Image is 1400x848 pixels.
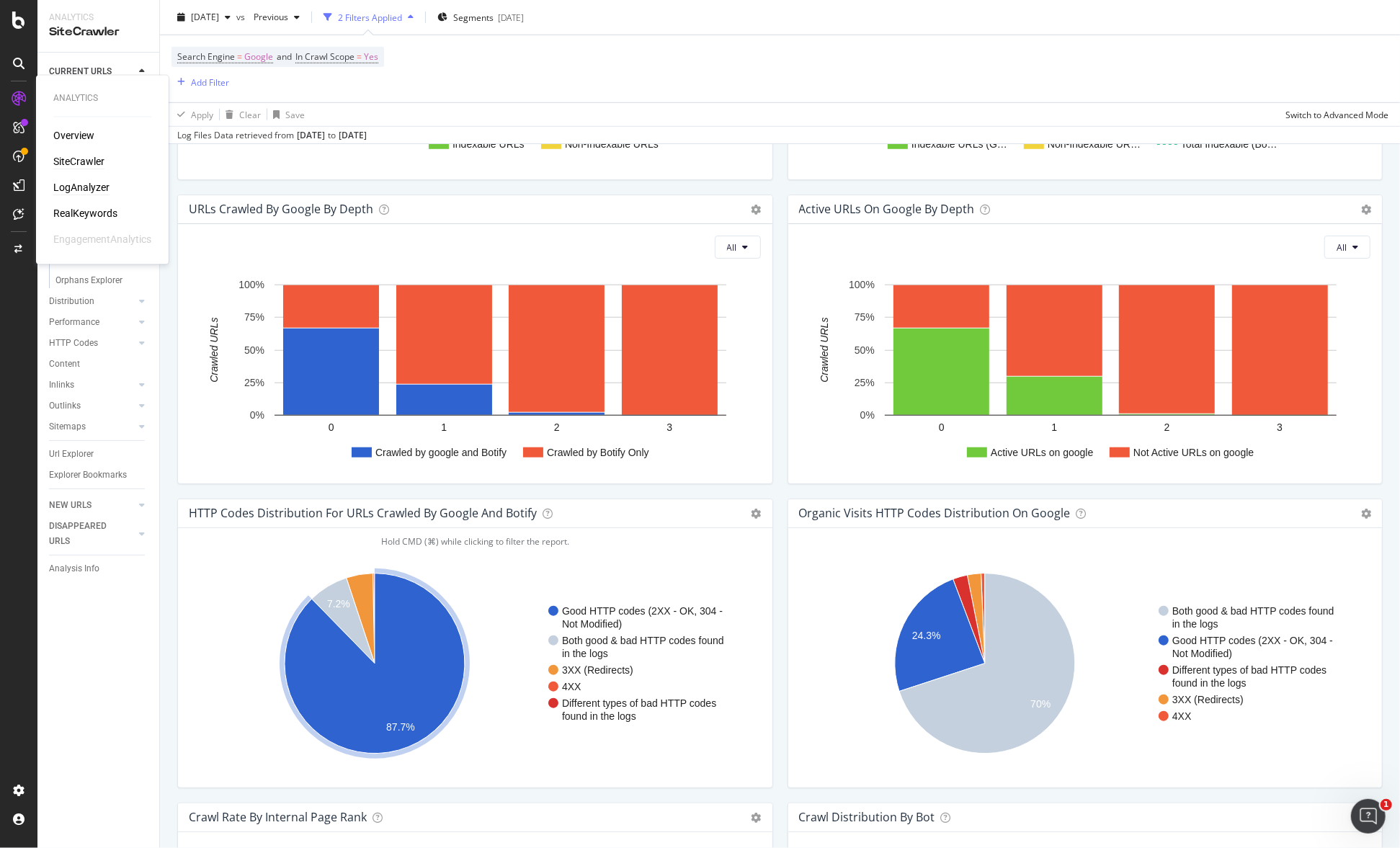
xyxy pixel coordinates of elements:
span: vs [236,11,248,23]
div: Add Filter [191,76,229,88]
div: Save [285,108,305,120]
div: Inlinks [49,378,74,393]
text: 0% [860,410,874,421]
div: Analytics [53,92,151,104]
text: 0 [329,421,334,433]
text: 100% [849,280,875,291]
text: Not Active URLs on google [1133,447,1254,458]
a: Performance [49,315,135,330]
div: 2 Filters Applied [338,11,402,23]
div: A chart. [190,270,754,472]
text: Different types of bad HTTP codes [562,697,716,709]
text: 70% [1030,698,1051,710]
text: 3 [1277,421,1283,433]
div: Switch to Advanced Mode [1285,108,1388,120]
button: Segments[DATE] [432,6,530,29]
svg: A chart. [800,551,1365,776]
text: 2 [1164,421,1169,433]
span: All [727,241,737,254]
text: 0 [938,421,944,433]
i: Options [752,509,762,519]
text: Indexable URLs (G… [911,138,1007,150]
a: NEW URLS [49,498,135,513]
h4: Active URLs on google by depth [799,200,975,219]
div: [DATE] [297,129,325,142]
button: Previous [248,6,306,29]
div: Distribution [49,294,94,309]
span: Google [244,47,273,67]
iframe: Intercom live chat [1351,799,1386,834]
button: Switch to Advanced Mode [1280,103,1388,126]
div: [DATE] [339,129,367,142]
svg: A chart. [190,551,754,776]
a: Content [49,357,149,372]
div: Outlinks [49,398,81,414]
text: in the logs [562,648,608,659]
a: DISAPPEARED URLS [49,519,135,549]
span: Previous [248,11,288,23]
a: CURRENT URLS [49,64,135,79]
div: Url Explorer [49,447,94,462]
a: Analysis Info [49,561,149,576]
h4: Organic Visits HTTP Codes Distribution on google [799,504,1071,523]
text: Good HTTP codes (2XX - OK, 304 - [562,605,723,617]
i: Options [1361,509,1371,519]
text: Non-Indexable UR… [1048,138,1141,150]
div: Analysis Info [49,561,99,576]
div: Content [49,357,80,372]
text: 25% [244,377,264,388]
button: [DATE] [171,6,236,29]
h4: URLs Crawled by google by depth [189,200,373,219]
text: Crawled URLs [818,318,829,383]
text: 25% [854,377,874,388]
a: Distribution [49,294,135,309]
button: All [715,236,761,259]
i: Options [1361,205,1371,215]
i: Options [752,205,762,215]
text: found in the logs [562,710,636,722]
text: Not Modified) [1172,648,1232,659]
text: 75% [244,312,264,323]
span: Segments [453,11,494,23]
span: and [277,50,292,63]
div: Analytics [49,12,148,24]
h4: Crawl Rate By Internal Page Rank [189,808,367,827]
text: Indexable URLs [452,138,525,150]
text: found in the logs [1172,677,1247,689]
a: Sitemaps [49,419,135,434]
text: Crawled by google and Botify [375,447,507,458]
text: in the logs [1172,618,1218,630]
div: Apply [191,108,213,120]
button: Clear [220,103,261,126]
div: Log Files Data retrieved from to [177,129,367,142]
span: 2025 Sep. 9th [191,11,219,23]
i: Options [752,813,762,823]
h4: Crawl Distribution By Bot [799,808,935,827]
text: 4XX [1172,710,1192,722]
a: RealKeywords [53,207,117,221]
button: Apply [171,103,213,126]
span: 1 [1381,799,1392,811]
div: CURRENT URLS [49,64,112,79]
text: 24.3% [911,630,940,641]
div: Orphans Explorer [55,273,122,288]
button: 2 Filters Applied [318,6,419,29]
div: DISAPPEARED URLS [49,519,122,549]
a: SiteCrawler [53,155,104,169]
div: EngagementAnalytics [53,233,151,247]
span: In Crawl Scope [295,50,355,63]
svg: A chart. [800,270,1365,472]
a: Explorer Bookmarks [49,468,149,483]
text: 1 [441,421,447,433]
text: Both good & bad HTTP codes found [1172,605,1334,617]
div: Clear [239,108,261,120]
div: LogAnalyzer [53,181,110,195]
div: HTTP Codes [49,336,98,351]
text: 3XX (Redirects) [562,664,633,676]
div: Overview [53,129,94,143]
div: NEW URLS [49,498,92,513]
text: Crawled by Botify Only [547,447,649,458]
